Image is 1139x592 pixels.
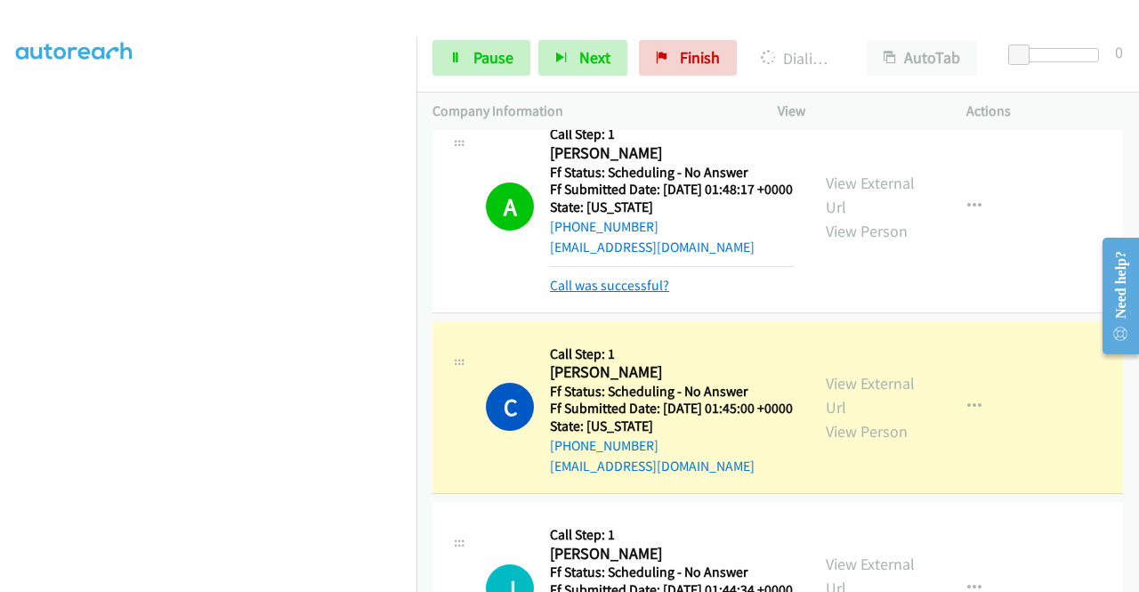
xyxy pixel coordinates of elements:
h2: [PERSON_NAME] [550,362,788,383]
h2: [PERSON_NAME] [550,544,788,564]
a: [EMAIL_ADDRESS][DOMAIN_NAME] [550,239,755,255]
iframe: Resource Center [1088,225,1139,367]
a: View Person [826,221,908,241]
h5: Ff Submitted Date: [DATE] 01:48:17 +0000 [550,181,793,199]
p: Actions [966,101,1123,122]
h5: Ff Status: Scheduling - No Answer [550,164,793,182]
div: 0 [1115,40,1123,64]
h5: State: [US_STATE] [550,199,793,216]
button: AutoTab [867,40,977,76]
p: Dialing [PERSON_NAME] [761,46,835,70]
h5: Ff Status: Scheduling - No Answer [550,564,793,581]
h5: State: [US_STATE] [550,418,793,435]
span: Next [579,47,610,68]
a: [EMAIL_ADDRESS][DOMAIN_NAME] [550,458,755,474]
a: Call was successful? [550,277,669,294]
a: View External Url [826,373,915,418]
h5: Ff Submitted Date: [DATE] 01:45:00 +0000 [550,400,793,418]
a: Pause [432,40,530,76]
h1: A [486,182,534,231]
span: Pause [473,47,513,68]
a: View External Url [826,173,915,217]
h5: Ff Status: Scheduling - No Answer [550,383,793,401]
p: Company Information [432,101,746,122]
h5: Call Step: 1 [550,526,793,544]
a: [PHONE_NUMBER] [550,218,658,235]
a: [PHONE_NUMBER] [550,437,658,454]
div: Delay between calls (in seconds) [1017,48,1099,62]
a: Finish [639,40,737,76]
p: View [778,101,934,122]
h2: [PERSON_NAME] [550,143,788,164]
h5: Call Step: 1 [550,345,793,363]
a: View Person [826,421,908,442]
h5: Call Step: 1 [550,126,793,143]
span: Finish [680,47,720,68]
button: Next [538,40,627,76]
h1: C [486,383,534,431]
